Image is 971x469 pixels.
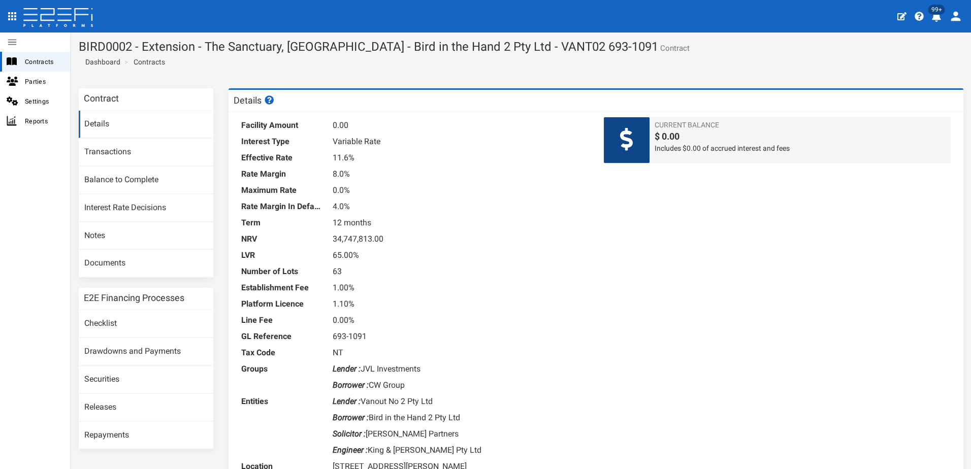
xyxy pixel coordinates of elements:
dt: Number of Lots [241,263,322,280]
a: Repayments [79,422,213,449]
a: Details [79,111,213,138]
a: Notes [79,222,213,250]
dd: [PERSON_NAME] Partners [333,426,588,442]
dd: 0.00 [333,117,588,133]
i: Borrower : [333,380,369,390]
a: Drawdowns and Payments [79,338,213,365]
dd: 4.0% [333,198,588,215]
dt: Groups [241,361,322,377]
dd: 34,747,813.00 [333,231,588,247]
dt: LVR [241,247,322,263]
a: Checklist [79,310,213,338]
span: Current Balance [655,120,946,130]
dt: Rate Margin [241,166,322,182]
dd: CW Group [333,377,588,393]
span: Includes $0.00 of accrued interest and fees [655,143,946,153]
small: Contract [658,45,690,52]
a: Dashboard [81,57,120,67]
a: Interest Rate Decisions [79,194,213,222]
dt: Rate Margin In Default [241,198,322,215]
dt: Entities [241,393,322,410]
a: Documents [79,250,213,277]
dd: 12 months [333,215,588,231]
dd: 11.6% [333,150,588,166]
a: Releases [79,394,213,421]
i: Solicitor : [333,429,366,439]
dd: 1.10% [333,296,588,312]
dd: 0.00% [333,312,588,328]
dt: Line Fee [241,312,322,328]
dt: Facility Amount [241,117,322,133]
a: Transactions [79,139,213,166]
dt: NRV [241,231,322,247]
a: Securities [79,366,213,393]
dt: Interest Type [241,133,322,150]
h1: BIRD0002 - Extension - The Sanctuary, [GEOGRAPHIC_DATA] - Bird in the Hand 2 Pty Ltd - VANT02 693... [79,40,963,53]
dd: JVL Investments [333,361,588,377]
dt: GL Reference [241,328,322,345]
h3: E2E Financing Processes [84,293,184,303]
i: Engineer : [333,445,368,455]
dd: 63 [333,263,588,280]
dd: Variable Rate [333,133,588,150]
dd: 65.00% [333,247,588,263]
dd: Vanout No 2 Pty Ltd [333,393,588,410]
dt: Term [241,215,322,231]
a: Balance to Complete [79,166,213,194]
dt: Tax Code [241,345,322,361]
span: Parties [25,76,62,87]
dd: King & [PERSON_NAME] Pty Ltd [333,442,588,458]
dt: Platform Licence [241,296,322,312]
span: Dashboard [81,58,120,66]
i: Borrower : [333,413,369,422]
span: Contracts [25,56,62,68]
i: Lender : [333,364,361,374]
span: $ 0.00 [655,130,946,143]
dd: 693-1091 [333,328,588,345]
a: Contracts [134,57,165,67]
h3: Details [234,95,275,105]
dd: NT [333,345,588,361]
dt: Maximum Rate [241,182,322,198]
i: Lender : [333,396,361,406]
dd: 0.0% [333,182,588,198]
dt: Effective Rate [241,150,322,166]
dt: Establishment Fee [241,280,322,296]
span: Settings [25,95,62,107]
dd: Bird in the Hand 2 Pty Ltd [333,410,588,426]
span: Reports [25,115,62,127]
h3: Contract [84,94,119,103]
dd: 8.0% [333,166,588,182]
dd: 1.00% [333,280,588,296]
